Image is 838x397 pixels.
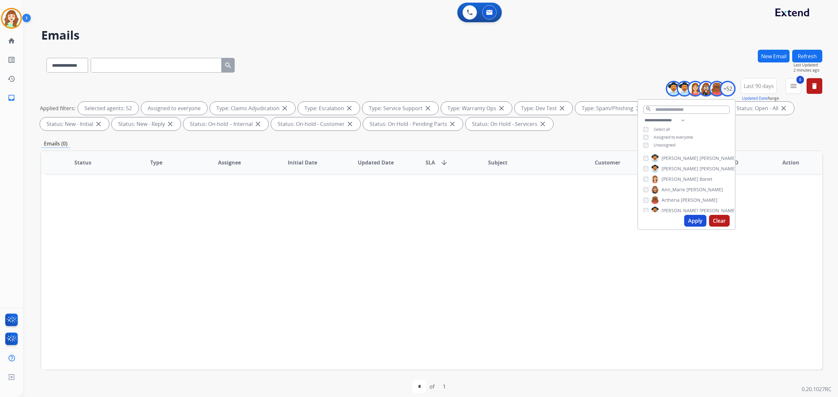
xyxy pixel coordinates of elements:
[741,78,777,94] button: Last 90 days
[780,104,788,112] mat-icon: close
[254,120,262,128] mat-icon: close
[441,102,512,115] div: Type: Warranty Ops
[558,104,566,112] mat-icon: close
[662,176,698,182] span: [PERSON_NAME]
[662,186,685,193] span: Ann_Marie
[720,81,736,96] div: +52
[288,159,317,166] span: Initial Date
[796,76,804,84] span: 8
[709,215,730,227] button: Clear
[429,383,434,390] div: of
[654,127,670,132] span: Select all
[498,104,505,112] mat-icon: close
[654,142,675,148] span: Unassigned
[8,75,15,83] mat-icon: history
[575,102,649,115] div: Type: Spam/Phishing
[681,197,718,203] span: [PERSON_NAME]
[684,215,706,227] button: Apply
[744,85,774,87] span: Last 90 days
[662,165,698,172] span: [PERSON_NAME]
[166,120,174,128] mat-icon: close
[40,117,109,130] div: Status: New - Initial
[271,117,360,130] div: Status: On-hold - Customer
[363,117,463,130] div: Status: On Hold - Pending Parts
[700,176,712,182] span: Bonet
[539,120,547,128] mat-icon: close
[730,102,794,115] div: Status: Open - All
[346,120,354,128] mat-icon: close
[224,61,232,69] mat-icon: search
[793,62,822,68] span: Last Updated:
[515,102,573,115] div: Type: Dev Test
[41,29,822,42] h2: Emails
[362,102,438,115] div: Type: Service Support
[74,159,91,166] span: Status
[654,134,693,140] span: Assigned to everyone
[424,104,432,112] mat-icon: close
[700,165,736,172] span: [PERSON_NAME]
[646,106,651,112] mat-icon: search
[662,207,698,214] span: [PERSON_NAME]
[41,140,70,148] p: Emails (0)
[141,102,207,115] div: Assigned to everyone
[802,385,831,393] p: 0.20.1027RC
[742,96,768,101] button: Updated Date
[742,95,779,101] span: Range
[8,56,15,64] mat-icon: list_alt
[78,102,138,115] div: Selected agents: 52
[358,159,394,166] span: Updated Date
[595,159,620,166] span: Customer
[183,117,268,130] div: Status: On-hold – Internal
[749,151,822,174] th: Action
[700,207,736,214] span: [PERSON_NAME]
[792,50,822,62] button: Refresh
[811,82,818,90] mat-icon: delete
[8,37,15,45] mat-icon: home
[218,159,241,166] span: Assignee
[448,120,456,128] mat-icon: close
[662,155,698,162] span: [PERSON_NAME]
[465,117,553,130] div: Status: On Hold - Servicers
[488,159,507,166] span: Subject
[112,117,181,130] div: Status: New - Reply
[440,159,448,166] mat-icon: arrow_downward
[8,94,15,102] mat-icon: inbox
[662,197,680,203] span: Artheria
[281,104,289,112] mat-icon: close
[426,159,435,166] span: SLA
[700,155,736,162] span: [PERSON_NAME]
[758,50,790,62] button: New Email
[438,380,451,393] div: 1
[786,78,801,94] button: 8
[793,68,822,73] span: 2 minutes ago
[95,120,102,128] mat-icon: close
[2,9,21,27] img: avatar
[40,104,75,112] p: Applied filters:
[210,102,295,115] div: Type: Claims Adjudication
[345,104,353,112] mat-icon: close
[298,102,360,115] div: Type: Escalation
[635,104,643,112] mat-icon: close
[686,186,723,193] span: [PERSON_NAME]
[150,159,162,166] span: Type
[790,82,797,90] mat-icon: menu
